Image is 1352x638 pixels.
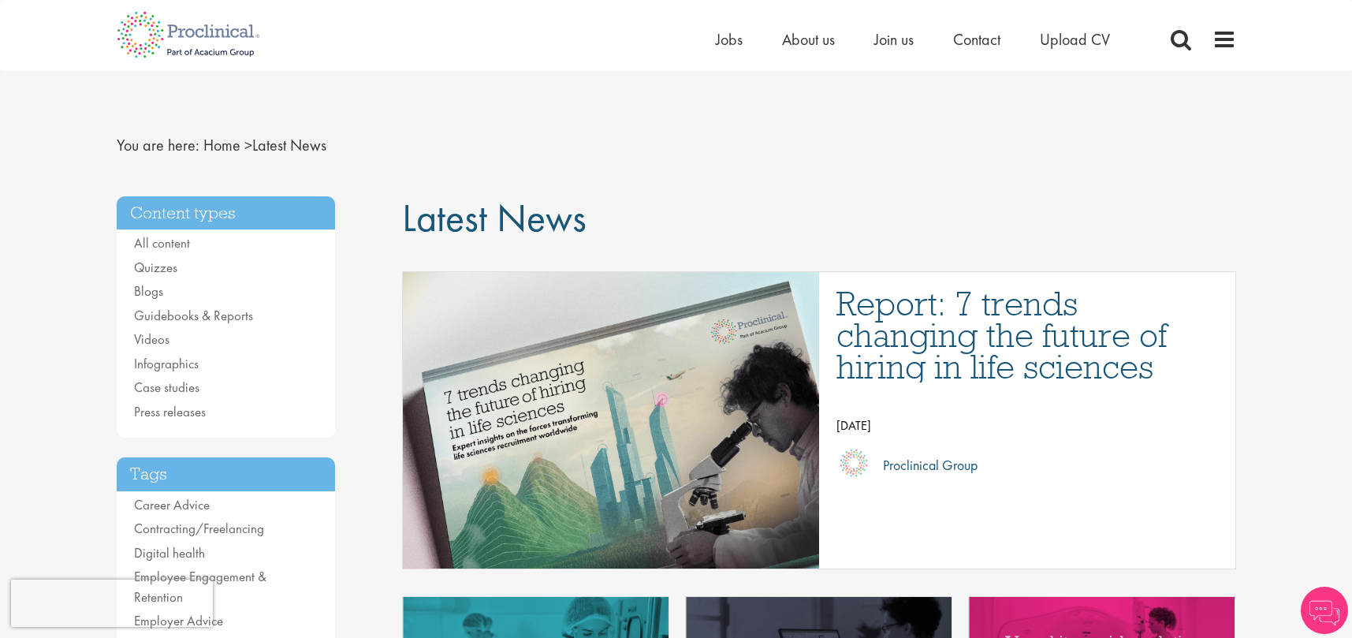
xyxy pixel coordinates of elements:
[874,29,914,50] a: Join us
[117,196,336,230] h3: Content types
[402,192,587,243] span: Latest News
[782,29,835,50] a: About us
[134,379,199,396] a: Case studies
[203,135,326,155] span: Latest News
[836,288,1220,382] a: Report: 7 trends changing the future of hiring in life sciences
[134,544,205,562] a: Digital health
[1040,29,1110,50] a: Upload CV
[117,135,199,155] span: You are here:
[134,259,177,276] a: Quizzes
[134,496,210,513] a: Career Advice
[134,520,264,537] a: Contracting/Freelancing
[203,135,240,155] a: breadcrumb link to Home
[836,446,1220,485] a: Proclinical Group Proclinical Group
[1301,587,1348,634] img: Chatbot
[836,414,1220,438] p: [DATE]
[134,307,253,324] a: Guidebooks & Reports
[716,29,743,50] a: Jobs
[11,580,213,627] iframe: reCAPTCHA
[134,330,169,348] a: Videos
[871,453,978,477] p: Proclinical Group
[134,568,266,606] a: Employee Engagement & Retention
[403,272,819,569] a: Link to a post
[134,403,206,420] a: Press releases
[117,457,336,491] h3: Tags
[134,355,199,372] a: Infographics
[836,446,871,480] img: Proclinical Group
[244,135,252,155] span: >
[134,234,190,252] a: All content
[953,29,1000,50] a: Contact
[348,272,874,569] img: Proclinical: Life sciences hiring trends report 2025
[134,282,163,300] a: Blogs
